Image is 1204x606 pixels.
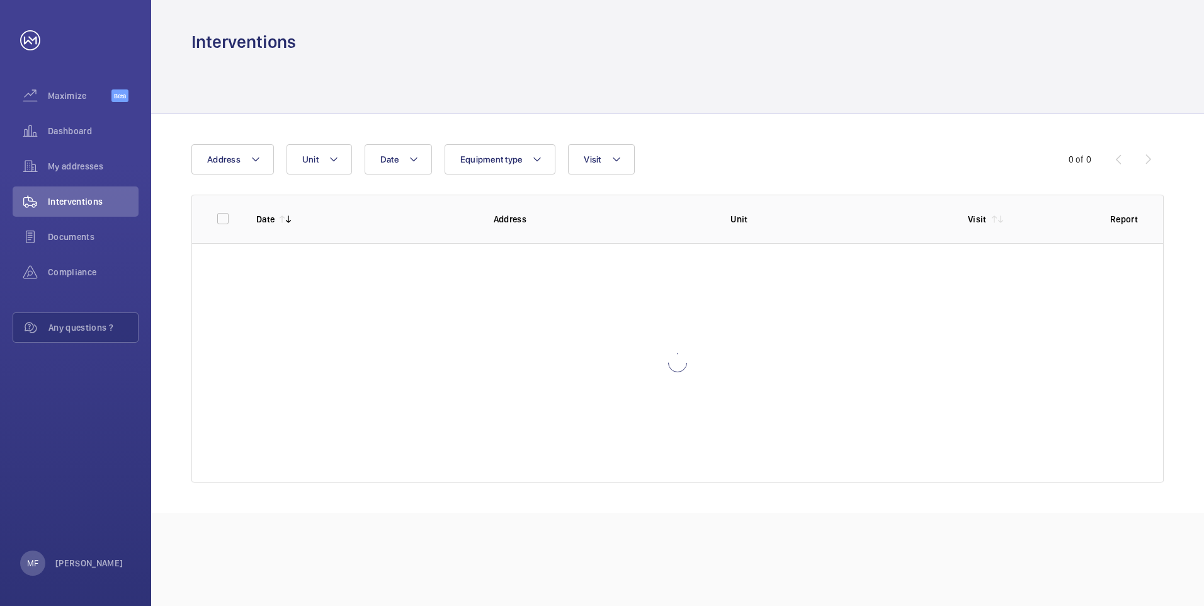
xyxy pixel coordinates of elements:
[48,231,139,243] span: Documents
[380,154,399,164] span: Date
[365,144,432,174] button: Date
[1110,213,1138,226] p: Report
[968,213,987,226] p: Visit
[730,213,948,226] p: Unit
[287,144,352,174] button: Unit
[568,144,634,174] button: Visit
[48,125,139,137] span: Dashboard
[48,321,138,334] span: Any questions ?
[584,154,601,164] span: Visit
[191,144,274,174] button: Address
[460,154,523,164] span: Equipment type
[48,160,139,173] span: My addresses
[111,89,128,102] span: Beta
[445,144,556,174] button: Equipment type
[207,154,241,164] span: Address
[48,89,111,102] span: Maximize
[48,195,139,208] span: Interventions
[494,213,711,226] p: Address
[55,557,123,569] p: [PERSON_NAME]
[302,154,319,164] span: Unit
[191,30,296,54] h1: Interventions
[256,213,275,226] p: Date
[48,266,139,278] span: Compliance
[1069,153,1091,166] div: 0 of 0
[27,557,38,569] p: MF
